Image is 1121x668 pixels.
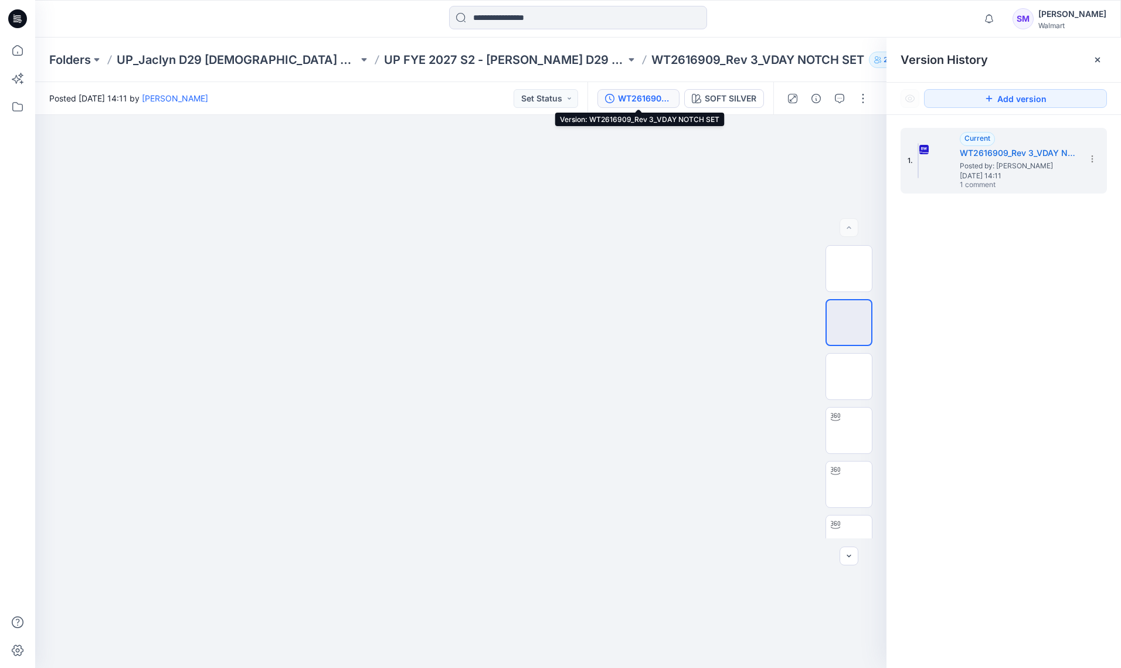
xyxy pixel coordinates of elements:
[1013,8,1034,29] div: SM
[597,89,680,108] button: WT2616909_Rev 3_VDAY NOTCH SET
[1093,55,1102,65] button: Close
[960,172,1077,180] span: [DATE] 14:11
[869,52,907,68] button: 23
[1038,7,1106,21] div: [PERSON_NAME]
[901,53,988,67] span: Version History
[964,134,990,143] span: Current
[117,52,358,68] a: UP_Jaclyn D29 [DEMOGRAPHIC_DATA] Sleep
[651,52,864,68] p: WT2616909_Rev 3_VDAY NOTCH SET
[807,89,826,108] button: Details
[908,155,913,166] span: 1.
[705,92,756,105] div: SOFT SILVER
[618,92,672,105] div: WT2616909_Rev 3_VDAY NOTCH SET
[901,89,919,108] button: Show Hidden Versions
[49,92,208,104] span: Posted [DATE] 14:11 by
[960,181,1042,190] span: 1 comment
[1038,21,1106,30] div: Walmart
[960,160,1077,172] span: Posted by: Steve Menda
[960,146,1077,160] h5: WT2616909_Rev 3_VDAY NOTCH SET
[49,52,91,68] a: Folders
[918,143,919,178] img: WT2616909_Rev 3_VDAY NOTCH SET
[142,93,208,103] a: [PERSON_NAME]
[684,89,764,108] button: SOFT SILVER
[924,89,1107,108] button: Add version
[884,53,892,66] p: 23
[384,52,626,68] a: UP FYE 2027 S2 - [PERSON_NAME] D29 [DEMOGRAPHIC_DATA] Sleepwear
